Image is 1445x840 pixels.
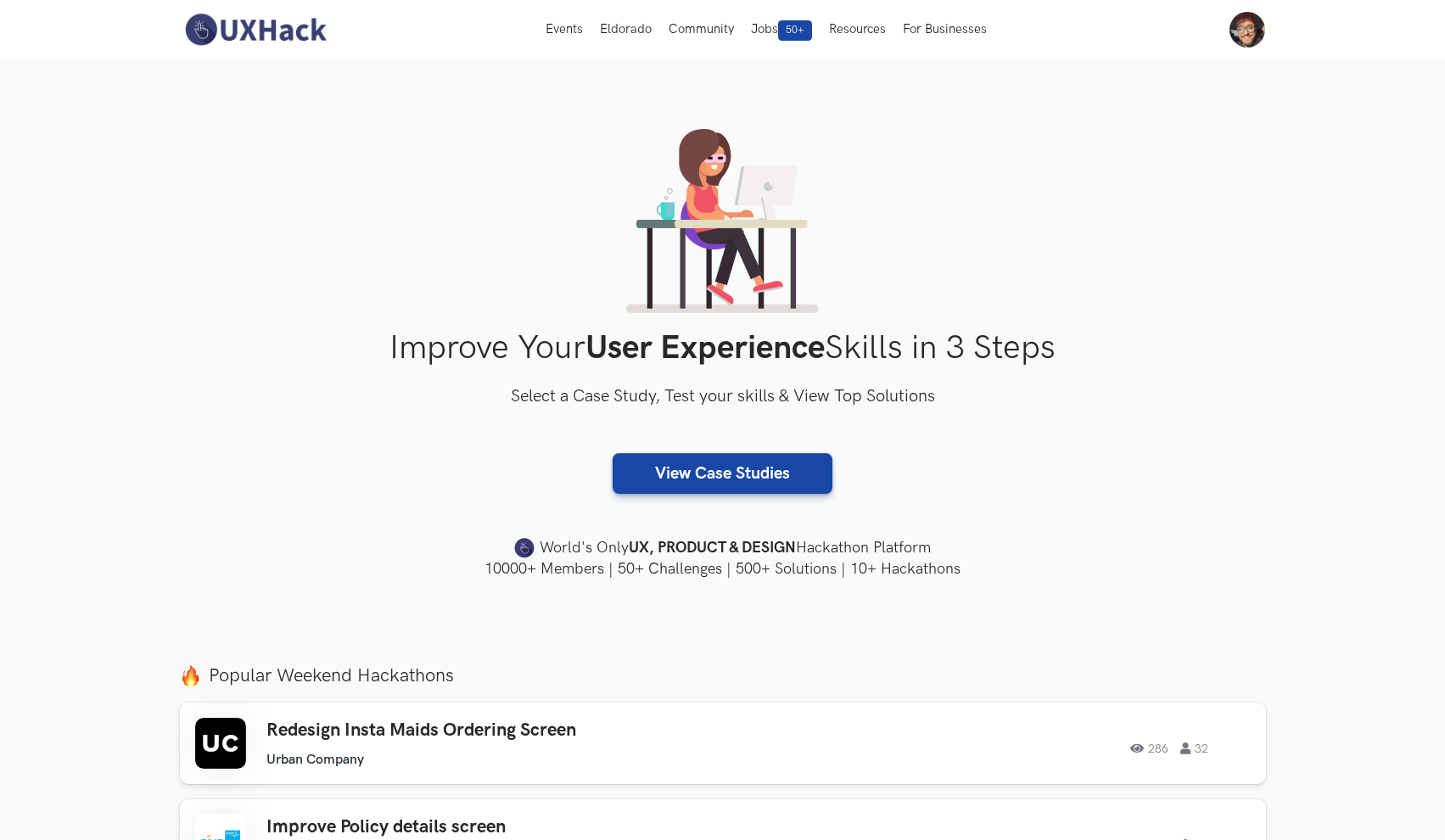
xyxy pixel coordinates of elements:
h3: Select a Case Study, Test your skills & View Top Solutions [180,384,1266,411]
img: UXHack-logo.png [180,12,331,48]
a: Redesign Insta Maids Ordering Screen Urban Company 286 32 [180,703,1266,784]
label: Popular Weekend Hackathons [180,664,1266,687]
h4: 10000+ Members | 50+ Challenges | 500+ Solutions | 10+ Hackathons [180,558,1266,580]
li: Urban Company [266,752,364,768]
strong: User Experience [585,328,825,368]
span: 32 [1180,742,1208,754]
span: 50+ [778,20,812,41]
h1: Improve Your Skills in 3 Steps [180,328,1266,368]
h3: Improve Policy details screen [266,816,748,838]
span: 286 [1130,742,1168,754]
img: Your profile pic [1229,12,1265,48]
img: uxhack-favicon-image.png [514,537,535,559]
a: View Case Studies [613,453,832,494]
img: lady working on laptop [626,129,819,313]
strong: UX, PRODUCT & DESIGN [629,536,796,560]
h4: World's Only Hackathon Platform [180,536,1266,560]
h3: Redesign Insta Maids Ordering Screen [266,720,748,742]
img: fire.png [180,665,201,686]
